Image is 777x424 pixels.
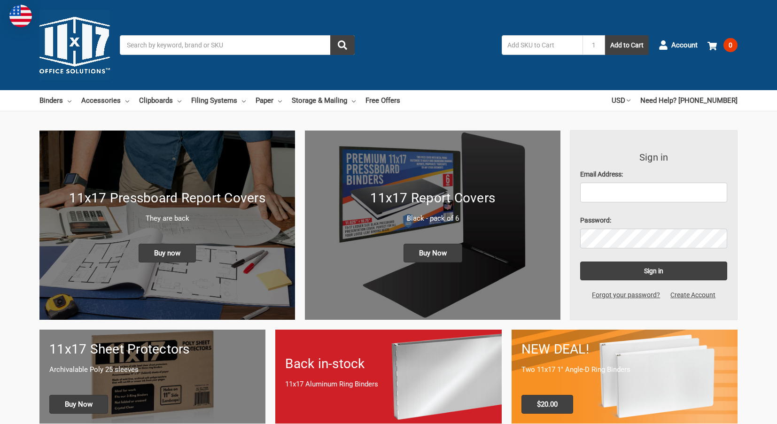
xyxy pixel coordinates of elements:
a: Accessories [81,90,129,111]
a: Need Help? [PHONE_NUMBER] [640,90,738,111]
button: Add to Cart [605,35,649,55]
a: USD [612,90,630,111]
p: They are back [49,213,285,224]
span: Buy Now [49,395,108,414]
a: Clipboards [139,90,181,111]
a: 11x17 Report Covers 11x17 Report Covers Black - pack of 6 Buy Now [305,131,560,320]
a: Free Offers [365,90,400,111]
img: duty and tax information for United States [9,5,32,27]
span: 0 [723,38,738,52]
span: Account [671,40,698,51]
a: Account [659,33,698,57]
input: Sign in [580,262,727,280]
h3: Sign in [580,150,727,164]
h1: Back in-stock [285,354,491,374]
label: Password: [580,216,727,225]
span: $20.00 [521,395,573,414]
a: 11x17 sheet protectors 11x17 Sheet Protectors Archivalable Poly 25 sleeves Buy Now [39,330,265,423]
h1: 11x17 Report Covers [315,188,551,208]
a: New 11x17 Pressboard Binders 11x17 Pressboard Report Covers They are back Buy now [39,131,295,320]
a: Paper [256,90,282,111]
a: Forgot your password? [587,290,665,300]
span: Buy now [139,244,196,262]
img: New 11x17 Pressboard Binders [39,131,295,320]
a: 0 [707,33,738,57]
p: 11x17 Aluminum Ring Binders [285,379,491,390]
p: Archivalable Poly 25 sleeves [49,364,256,375]
img: 11x17.com [39,10,110,80]
a: Filing Systems [191,90,246,111]
span: Buy Now [404,244,462,262]
p: Black - pack of 6 [315,213,551,224]
h1: 11x17 Pressboard Report Covers [49,188,285,208]
a: Storage & Mailing [292,90,356,111]
input: Search by keyword, brand or SKU [120,35,355,55]
a: Create Account [665,290,721,300]
a: 11x17 Binder 2-pack only $20.00 NEW DEAL! Two 11x17 1" Angle-D Ring Binders $20.00 [512,330,738,423]
input: Add SKU to Cart [502,35,583,55]
img: 11x17 Report Covers [305,131,560,320]
a: Binders [39,90,71,111]
label: Email Address: [580,170,727,179]
h1: 11x17 Sheet Protectors [49,339,256,359]
h1: NEW DEAL! [521,339,728,359]
a: Back in-stock 11x17 Aluminum Ring Binders [275,330,501,423]
p: Two 11x17 1" Angle-D Ring Binders [521,364,728,375]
